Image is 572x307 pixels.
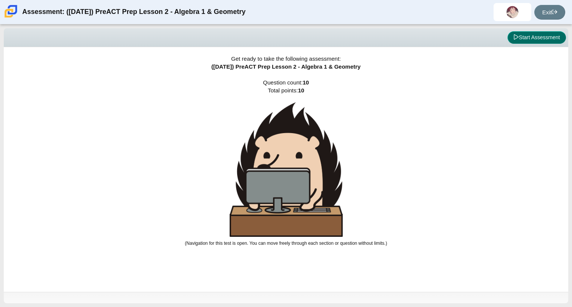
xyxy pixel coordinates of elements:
a: Exit [534,5,565,20]
span: ([DATE]) PreACT Prep Lesson 2 - Algebra 1 & Geometry [212,63,361,70]
img: Carmen School of Science & Technology [3,3,19,19]
img: hedgehog-behind-computer-large.png [230,102,343,237]
b: 10 [303,79,309,86]
span: Get ready to take the following assessment: [231,55,341,62]
img: azul.ortizcasas.wdzFvD [506,6,518,18]
small: (Navigation for this test is open. You can move freely through each section or question without l... [185,241,387,246]
b: 10 [298,87,304,94]
div: Assessment: ([DATE]) PreACT Prep Lesson 2 - Algebra 1 & Geometry [22,3,245,21]
button: Start Assessment [508,31,566,44]
a: Carmen School of Science & Technology [3,14,19,20]
span: Question count: Total points: [185,79,387,246]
